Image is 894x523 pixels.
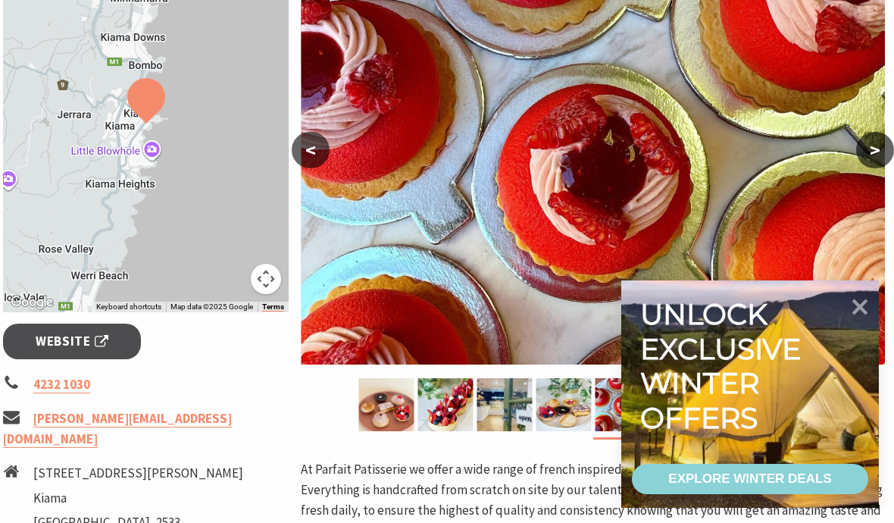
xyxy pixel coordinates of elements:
span: Website [36,331,108,352]
a: [PERSON_NAME][EMAIL_ADDRESS][DOMAIN_NAME] [3,410,232,448]
button: Map camera controls [251,264,281,294]
a: Click to see this area on Google Maps [7,293,57,312]
img: Google [7,293,57,312]
div: Unlock exclusive winter offers [640,297,808,435]
button: Keyboard shortcuts [96,302,161,312]
a: Website [3,324,141,359]
a: Terms [262,302,284,312]
a: 4232 1030 [33,376,90,393]
li: Kiama [33,488,243,509]
span: Map data ©2025 Google [170,302,253,311]
li: [STREET_ADDRESS][PERSON_NAME] [33,463,243,484]
button: < [292,132,330,168]
div: EXPLORE WINTER DEALS [668,464,831,494]
button: > [856,132,894,168]
a: EXPLORE WINTER DEALS [632,464,868,494]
